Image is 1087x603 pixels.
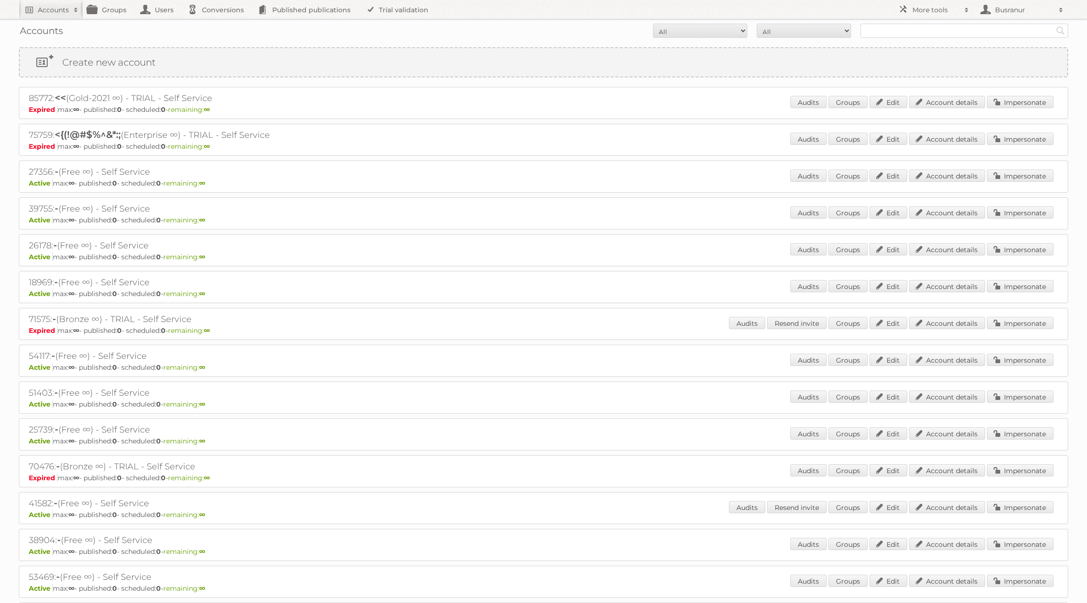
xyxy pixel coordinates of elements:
h2: 54117: (Free ∞) - Self Service [29,350,359,362]
span: remaining: [163,363,205,372]
strong: ∞ [68,437,75,445]
strong: ∞ [199,289,205,298]
span: - [55,424,59,435]
h2: 27356: (Free ∞) - Self Service [29,166,359,178]
a: Audits [790,243,827,255]
span: Expired [29,142,58,151]
a: Groups [828,96,868,108]
span: remaining: [163,216,205,224]
strong: 0 [156,253,161,261]
a: Audits [790,280,827,292]
strong: ∞ [199,400,205,408]
span: - [54,276,58,288]
span: Active [29,547,53,556]
strong: ∞ [68,179,75,187]
strong: ∞ [199,253,205,261]
a: Impersonate [987,317,1054,329]
a: Audits [790,575,827,587]
span: remaining: [168,142,210,151]
strong: ∞ [73,105,79,114]
strong: 0 [112,510,117,519]
strong: 0 [156,179,161,187]
p: max: - published: - scheduled: - [29,142,1058,151]
span: Active [29,400,53,408]
span: - [53,239,57,251]
strong: 0 [156,289,161,298]
a: Account details [909,391,985,403]
a: Account details [909,501,985,513]
strong: 0 [112,437,117,445]
p: max: - published: - scheduled: - [29,326,1058,335]
p: max: - published: - scheduled: - [29,584,1058,593]
p: max: - published: - scheduled: - [29,253,1058,261]
a: Edit [870,464,907,476]
strong: 0 [112,179,117,187]
strong: 0 [117,326,122,335]
span: - [57,534,61,545]
strong: ∞ [68,253,75,261]
a: Audits [790,538,827,550]
p: max: - published: - scheduled: - [29,547,1058,556]
span: Active [29,216,53,224]
a: Audits [729,501,765,513]
a: Audits [790,170,827,182]
p: max: - published: - scheduled: - [29,289,1058,298]
a: Account details [909,170,985,182]
a: Account details [909,280,985,292]
strong: 0 [161,474,166,482]
a: Edit [870,133,907,145]
strong: 0 [161,142,166,151]
a: Impersonate [987,464,1054,476]
a: Groups [828,391,868,403]
strong: 0 [117,105,122,114]
span: - [54,497,58,509]
a: Impersonate [987,575,1054,587]
a: Impersonate [987,538,1054,550]
a: Account details [909,133,985,145]
span: - [55,166,59,177]
span: - [56,571,60,582]
a: Edit [870,243,907,255]
a: Edit [870,427,907,440]
h2: 26178: (Free ∞) - Self Service [29,239,359,252]
p: max: - published: - scheduled: - [29,105,1058,114]
span: remaining: [163,437,205,445]
strong: 0 [156,216,161,224]
a: Account details [909,464,985,476]
a: Groups [828,575,868,587]
a: Edit [870,170,907,182]
h2: 51403: (Free ∞) - Self Service [29,387,359,399]
p: max: - published: - scheduled: - [29,363,1058,372]
strong: ∞ [73,142,79,151]
a: Impersonate [987,391,1054,403]
strong: ∞ [204,474,210,482]
a: Resend invite [767,317,827,329]
strong: 0 [161,105,166,114]
strong: 0 [156,547,161,556]
strong: ∞ [204,142,210,151]
a: Groups [828,317,868,329]
input: Search [1054,24,1068,38]
span: - [55,203,59,214]
strong: 0 [117,142,122,151]
strong: ∞ [204,326,210,335]
span: Active [29,437,53,445]
strong: ∞ [68,289,75,298]
a: Groups [828,206,868,219]
a: Groups [828,170,868,182]
h2: Accounts [38,5,69,15]
span: remaining: [163,584,205,593]
a: Groups [828,280,868,292]
span: remaining: [163,547,205,556]
p: max: - published: - scheduled: - [29,400,1058,408]
a: Groups [828,243,868,255]
span: Active [29,363,53,372]
h2: 85772: (Gold-2021 ∞) - TRIAL - Self Service [29,92,359,104]
a: Create new account [20,48,1067,76]
span: remaining: [163,179,205,187]
a: Edit [870,538,907,550]
strong: 0 [156,510,161,519]
a: Impersonate [987,206,1054,219]
a: Account details [909,243,985,255]
span: - [56,460,60,472]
